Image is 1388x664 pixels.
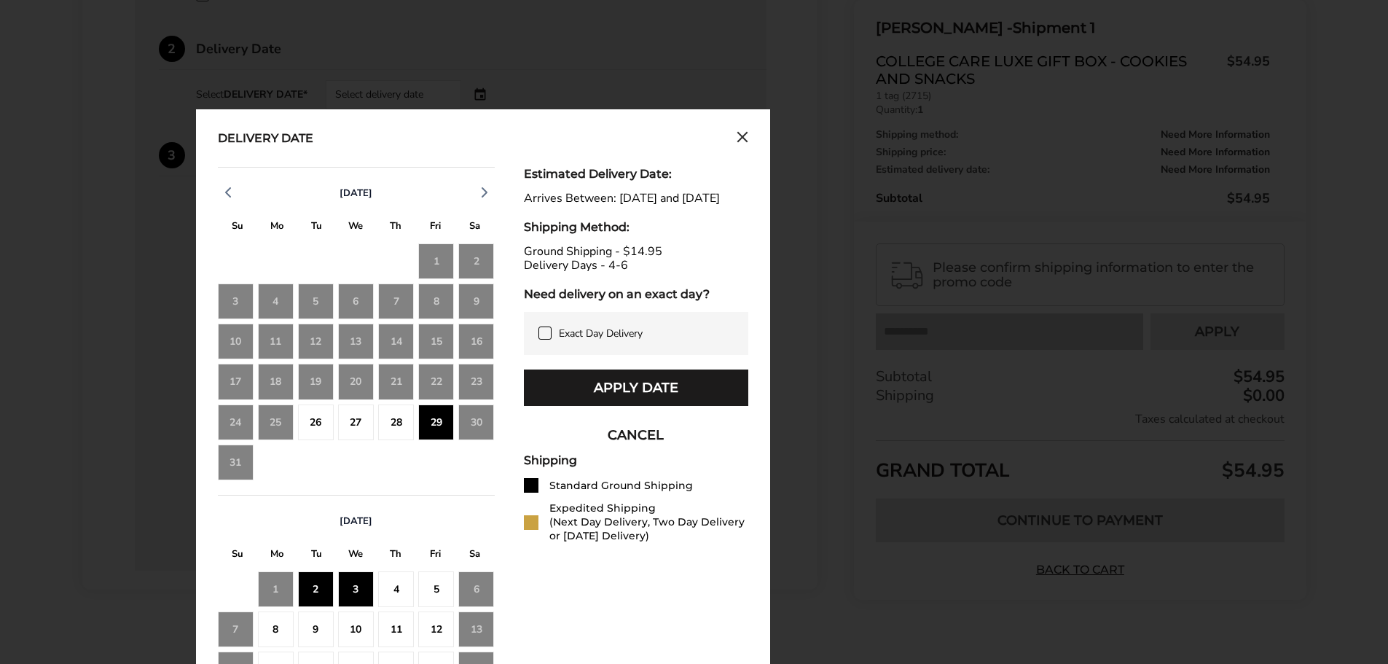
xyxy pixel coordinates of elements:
div: F [415,544,455,567]
div: T [297,216,336,239]
button: Close calendar [737,131,748,147]
div: Need delivery on an exact day? [524,287,748,301]
button: Apply Date [524,370,748,406]
div: Expedited Shipping (Next Day Delivery, Two Day Delivery or [DATE] Delivery) [549,501,748,543]
div: Standard Ground Shipping [549,479,693,493]
button: [DATE] [334,187,378,200]
div: Ground Shipping - $14.95 Delivery Days - 4-6 [524,245,748,273]
button: [DATE] [334,515,378,528]
div: T [297,544,336,567]
div: S [455,544,494,567]
div: T [376,544,415,567]
div: W [336,216,375,239]
div: Shipping [524,453,748,467]
div: T [376,216,415,239]
span: [DATE] [340,515,372,528]
div: F [415,216,455,239]
div: W [336,544,375,567]
div: S [218,544,257,567]
div: M [257,544,297,567]
div: S [455,216,494,239]
div: M [257,216,297,239]
div: S [218,216,257,239]
div: Arrives Between: [DATE] and [DATE] [524,192,748,206]
button: CANCEL [524,417,748,453]
div: Delivery Date [218,131,313,147]
div: Estimated Delivery Date: [524,167,748,181]
div: Shipping Method: [524,220,748,234]
span: [DATE] [340,187,372,200]
span: Exact Day Delivery [559,327,643,340]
